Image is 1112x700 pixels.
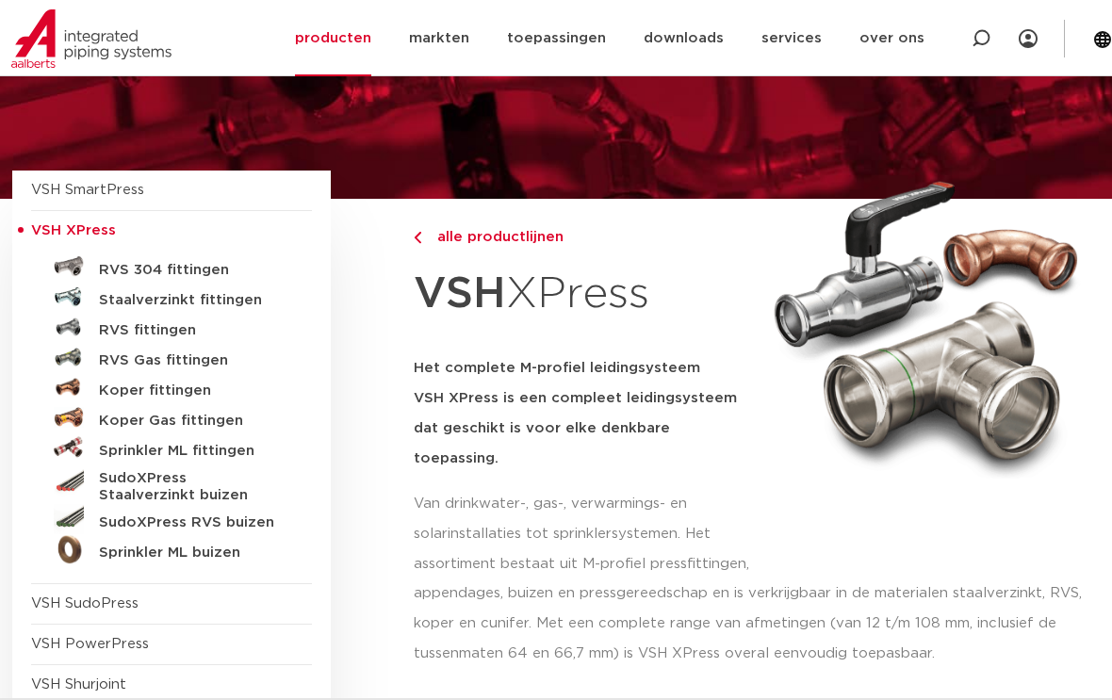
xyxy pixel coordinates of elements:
h5: SudoXPress Staalverzinkt buizen [99,470,286,504]
a: alle productlijnen [414,226,752,249]
h5: SudoXPress RVS buizen [99,514,286,531]
a: SudoXPress Staalverzinkt buizen [31,463,312,504]
a: Koper Gas fittingen [31,402,312,432]
a: RVS fittingen [31,312,312,342]
a: SudoXPress RVS buizen [31,504,312,534]
h5: Sprinkler ML fittingen [99,443,286,460]
a: Koper fittingen [31,372,312,402]
h5: Koper fittingen [99,383,286,399]
a: VSH SudoPress [31,596,139,610]
p: Van drinkwater-, gas-, verwarmings- en solarinstallaties tot sprinklersystemen. Het assortiment b... [414,489,752,579]
a: Staalverzinkt fittingen [31,282,312,312]
a: RVS 304 fittingen [31,252,312,282]
a: VSH SmartPress [31,183,144,197]
h5: Koper Gas fittingen [99,413,286,430]
h5: RVS fittingen [99,322,286,339]
a: VSH Shurjoint [31,677,126,692]
h5: Het complete M-profiel leidingsysteem VSH XPress is een compleet leidingsysteem dat geschikt is v... [414,353,752,474]
h5: Sprinkler ML buizen [99,545,286,562]
span: alle productlijnen [426,230,564,244]
h5: Staalverzinkt fittingen [99,292,286,309]
a: VSH PowerPress [31,637,149,651]
h1: XPress [414,258,752,331]
span: VSH XPress [31,223,116,237]
h5: RVS Gas fittingen [99,352,286,369]
h5: RVS 304 fittingen [99,262,286,279]
img: chevron-right.svg [414,232,421,244]
strong: VSH [414,272,506,316]
a: Sprinkler ML buizen [31,534,312,564]
p: appendages, buizen en pressgereedschap en is verkrijgbaar in de materialen staalverzinkt, RVS, ko... [414,578,1100,669]
a: Sprinkler ML fittingen [31,432,312,463]
a: RVS Gas fittingen [31,342,312,372]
